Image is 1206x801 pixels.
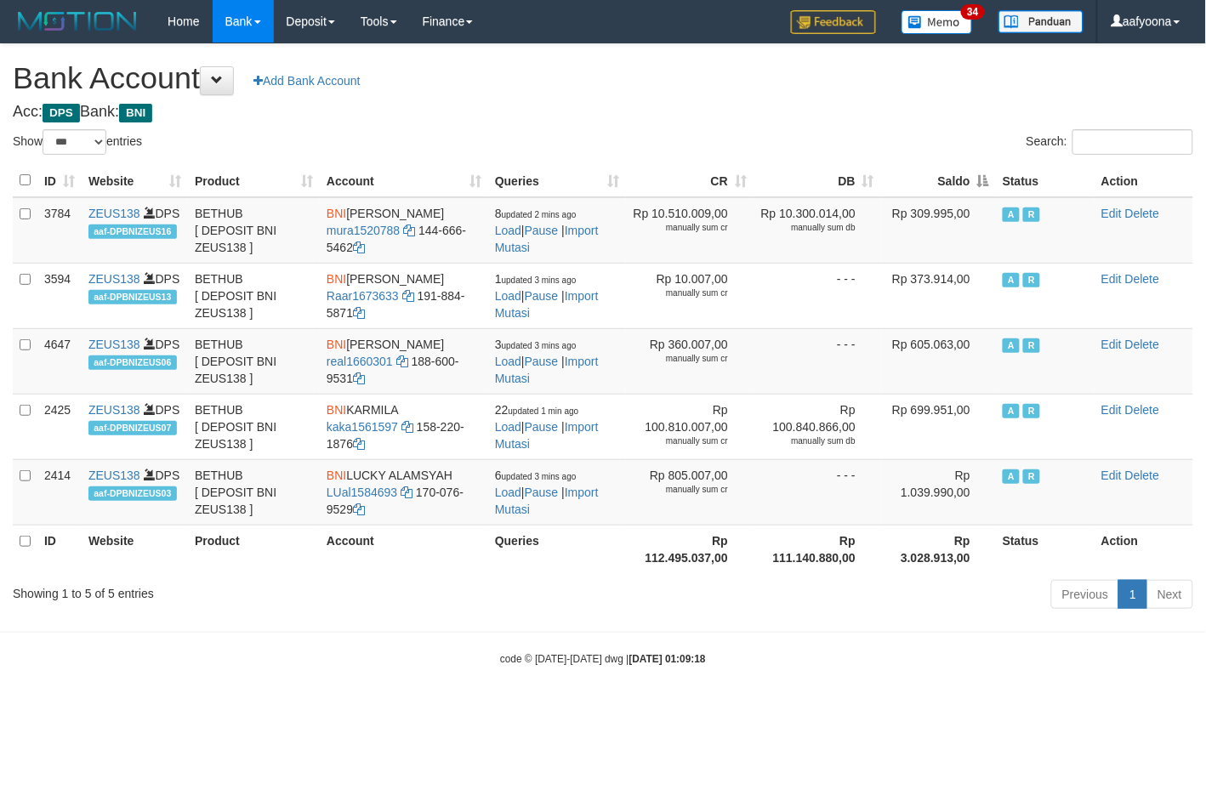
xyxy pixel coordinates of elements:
span: DPS [43,104,80,122]
td: - - - [754,263,881,328]
td: KARMILA 158-220-1876 [320,394,488,459]
span: updated 3 mins ago [502,472,577,481]
a: real1660301 [327,355,393,368]
a: Copy mura1520788 to clipboard [403,224,415,237]
a: Delete [1125,338,1159,351]
a: Delete [1125,272,1159,286]
a: Pause [525,289,559,303]
a: ZEUS138 [88,207,140,220]
th: ID [37,525,82,573]
img: Feedback.jpg [791,10,876,34]
th: Action [1095,164,1193,197]
span: BNI [327,272,346,286]
td: BETHUB [ DEPOSIT BNI ZEUS138 ] [188,459,320,525]
a: mura1520788 [327,224,400,237]
div: manually sum cr [633,287,728,299]
td: Rp 360.007,00 [626,328,754,394]
td: 2425 [37,394,82,459]
th: Status [996,525,1095,573]
th: Status [996,164,1095,197]
div: Showing 1 to 5 of 5 entries [13,578,490,602]
a: Copy Raar1673633 to clipboard [402,289,414,303]
span: Running [1023,273,1040,287]
th: Action [1095,525,1193,573]
td: Rp 309.995,00 [881,197,996,264]
span: Active [1003,404,1020,418]
span: BNI [327,403,346,417]
span: BNI [327,469,346,482]
span: | | [495,207,599,254]
a: ZEUS138 [88,469,140,482]
td: DPS [82,263,188,328]
span: aaf-DPBNIZEUS13 [88,290,177,304]
th: Saldo: activate to sort column descending [881,164,996,197]
a: Edit [1101,207,1122,220]
span: Running [1023,338,1040,353]
span: | | [495,272,599,320]
th: Website [82,525,188,573]
a: Copy 1582201876 to clipboard [353,437,365,451]
a: kaka1561597 [327,420,398,434]
a: Edit [1101,403,1122,417]
span: 8 [495,207,577,220]
th: Product: activate to sort column ascending [188,164,320,197]
a: Copy 1886009531 to clipboard [353,372,365,385]
td: DPS [82,394,188,459]
a: Add Bank Account [242,66,371,95]
span: updated 2 mins ago [502,210,577,219]
td: - - - [754,328,881,394]
a: Delete [1125,469,1159,482]
a: Copy real1660301 to clipboard [396,355,408,368]
td: DPS [82,459,188,525]
span: | | [495,469,599,516]
a: ZEUS138 [88,272,140,286]
a: Import Mutasi [495,486,599,516]
span: 34 [961,4,984,20]
th: Queries [488,525,626,573]
td: Rp 605.063,00 [881,328,996,394]
span: Active [1003,273,1020,287]
span: 22 [495,403,578,417]
span: BNI [327,338,346,351]
span: aaf-DPBNIZEUS07 [88,421,177,435]
small: code © [DATE]-[DATE] dwg | [500,653,706,665]
th: Rp 3.028.913,00 [881,525,996,573]
a: Delete [1125,403,1159,417]
div: manually sum cr [633,435,728,447]
a: Load [495,355,521,368]
a: Pause [525,420,559,434]
span: updated 3 mins ago [502,276,577,285]
input: Search: [1072,129,1193,155]
span: 1 [495,272,577,286]
a: ZEUS138 [88,403,140,417]
h1: Bank Account [13,61,1193,95]
span: 6 [495,469,577,482]
td: [PERSON_NAME] 144-666-5462 [320,197,488,264]
img: Button%20Memo.svg [902,10,973,34]
a: Load [495,420,521,434]
span: BNI [119,104,152,122]
a: Delete [1125,207,1159,220]
div: manually sum cr [633,353,728,365]
th: Account: activate to sort column ascending [320,164,488,197]
a: Copy 1700769529 to clipboard [353,503,365,516]
td: Rp 100.840.866,00 [754,394,881,459]
a: Next [1146,580,1193,609]
span: | | [495,403,599,451]
td: BETHUB [ DEPOSIT BNI ZEUS138 ] [188,197,320,264]
h4: Acc: Bank: [13,104,1193,121]
span: BNI [327,207,346,220]
a: Pause [525,355,559,368]
a: Import Mutasi [495,420,599,451]
td: DPS [82,328,188,394]
td: Rp 699.951,00 [881,394,996,459]
td: Rp 373.914,00 [881,263,996,328]
span: aaf-DPBNIZEUS06 [88,355,177,370]
span: 3 [495,338,577,351]
th: Rp 112.495.037,00 [626,525,754,573]
div: manually sum cr [633,222,728,234]
td: 3784 [37,197,82,264]
a: Copy 1446665462 to clipboard [353,241,365,254]
td: BETHUB [ DEPOSIT BNI ZEUS138 ] [188,328,320,394]
a: Pause [525,224,559,237]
